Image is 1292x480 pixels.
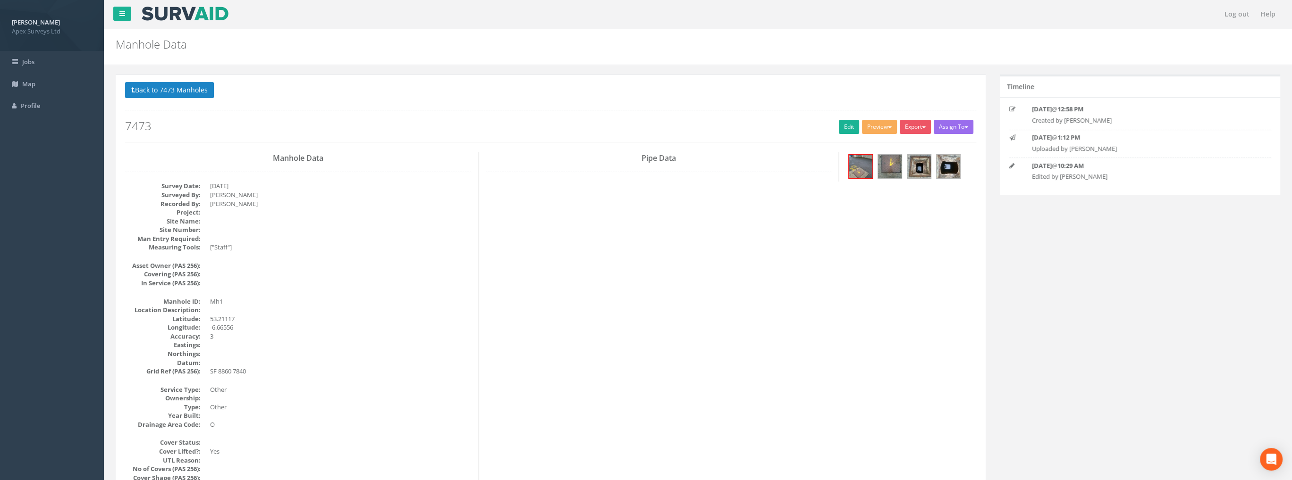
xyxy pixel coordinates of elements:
[1057,133,1080,141] strong: 1:12 PM
[1032,105,1052,113] strong: [DATE]
[125,332,201,341] dt: Accuracy:
[125,403,201,412] dt: Type:
[125,464,201,473] dt: No of Covers (PAS 256):
[210,420,471,429] dd: O
[125,154,471,163] h3: Manhole Data
[1007,83,1034,90] h5: Timeline
[116,38,1084,50] h2: Manhole Data
[1032,133,1248,142] p: @
[1032,133,1052,141] strong: [DATE]
[1057,161,1084,170] strong: 10:29 AM
[210,367,471,376] dd: SF 8860 7840
[125,217,201,226] dt: Site Name:
[937,155,960,178] img: 1be97950-ebf1-82af-3a60-4ae43cca2a94_6df3be80-9c35-8137-f1a3-4b60b1da54b2_thumb.jpg
[125,306,201,314] dt: Location Description:
[210,323,471,332] dd: -6.66556
[125,199,201,208] dt: Recorded By:
[210,385,471,394] dd: Other
[1032,161,1052,170] strong: [DATE]
[1032,172,1248,181] p: Edited by [PERSON_NAME]
[22,80,35,88] span: Map
[125,349,201,358] dt: Northings:
[839,120,859,134] a: Edit
[1032,144,1248,153] p: Uploaded by [PERSON_NAME]
[486,154,832,163] h3: Pipe Data
[125,208,201,217] dt: Project:
[125,394,201,403] dt: Ownership:
[210,332,471,341] dd: 3
[125,447,201,456] dt: Cover Lifted?:
[210,403,471,412] dd: Other
[125,323,201,332] dt: Longitude:
[125,243,201,252] dt: Measuring Tools:
[125,279,201,288] dt: In Service (PAS 256):
[12,27,92,36] span: Apex Surveys Ltd
[125,297,201,306] dt: Manhole ID:
[12,18,60,26] strong: [PERSON_NAME]
[12,16,92,35] a: [PERSON_NAME] Apex Surveys Ltd
[1032,105,1248,114] p: @
[21,101,40,110] span: Profile
[1032,161,1248,170] p: @
[125,438,201,447] dt: Cover Status:
[125,225,201,234] dt: Site Number:
[907,155,931,178] img: 1be97950-ebf1-82af-3a60-4ae43cca2a94_88962471-79e3-8b7c-91b6-de5d5ea8c3dc_thumb.jpg
[210,199,471,208] dd: [PERSON_NAME]
[1057,105,1083,113] strong: 12:58 PM
[125,82,214,98] button: Back to 7473 Manholes
[125,120,976,132] h2: 7473
[210,243,471,252] dd: ["Staff"]
[878,155,902,178] img: 1be97950-ebf1-82af-3a60-4ae43cca2a94_9fb9f828-9931-052c-f098-18b012702602_thumb.jpg
[125,367,201,376] dt: Grid Ref (PAS 256):
[934,120,973,134] button: Assign To
[125,358,201,367] dt: Datum:
[125,270,201,279] dt: Covering (PAS 256):
[210,182,471,190] dd: [DATE]
[125,190,201,199] dt: Surveyed By:
[125,234,201,243] dt: Man Entry Required:
[125,314,201,323] dt: Latitude:
[862,120,897,134] button: Preview
[1032,116,1248,125] p: Created by [PERSON_NAME]
[1260,448,1283,471] div: Open Intercom Messenger
[210,297,471,306] dd: Mh1
[210,190,471,199] dd: [PERSON_NAME]
[125,411,201,420] dt: Year Built:
[900,120,931,134] button: Export
[125,182,201,190] dt: Survey Date:
[125,420,201,429] dt: Drainage Area Code:
[125,340,201,349] dt: Eastings:
[849,155,872,178] img: 1be97950-ebf1-82af-3a60-4ae43cca2a94_5d857f12-d86f-a47d-ddb5-d16669ceb50a_thumb.jpg
[210,447,471,456] dd: Yes
[125,456,201,465] dt: UTL Reason:
[125,385,201,394] dt: Service Type:
[210,314,471,323] dd: 53.21117
[22,58,34,66] span: Jobs
[125,261,201,270] dt: Asset Owner (PAS 256):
